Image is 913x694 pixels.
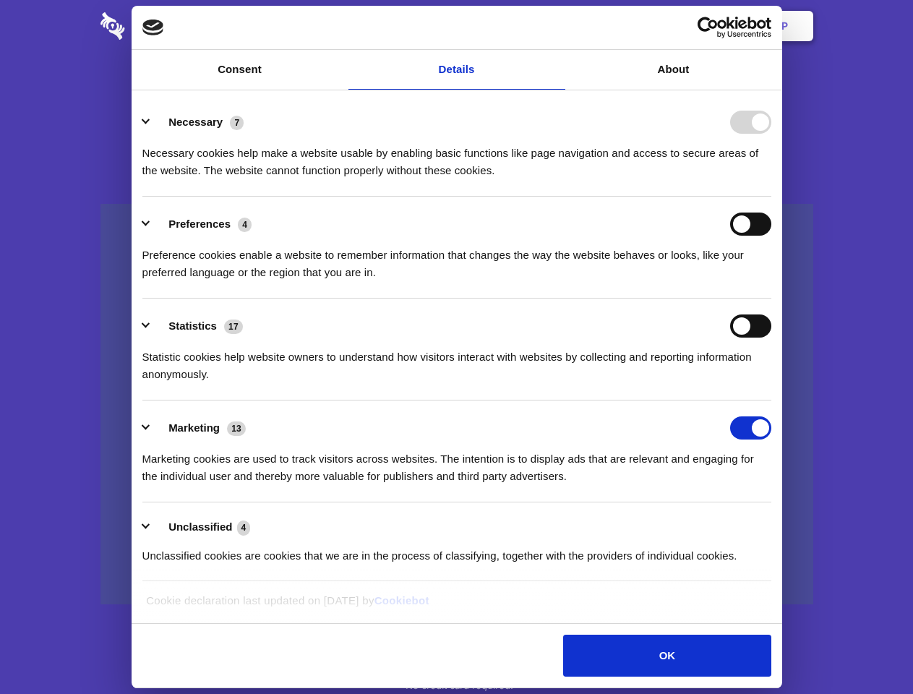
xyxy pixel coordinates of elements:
img: logo [142,20,164,35]
button: Marketing (13) [142,416,255,440]
span: 4 [237,520,251,535]
div: Cookie declaration last updated on [DATE] by [135,592,778,620]
div: Unclassified cookies are cookies that we are in the process of classifying, together with the pro... [142,536,771,565]
button: OK [563,635,771,677]
button: Necessary (7) [142,111,253,134]
div: Statistic cookies help website owners to understand how visitors interact with websites by collec... [142,338,771,383]
label: Preferences [168,218,231,230]
span: 7 [230,116,244,130]
a: Usercentrics Cookiebot - opens in a new window [645,17,771,38]
label: Marketing [168,421,220,434]
img: logo-wordmark-white-trans-d4663122ce5f474addd5e946df7df03e33cb6a1c49d2221995e7729f52c070b2.svg [100,12,224,40]
a: Details [348,50,565,90]
a: Cookiebot [374,594,429,607]
label: Statistics [168,320,217,332]
iframe: Drift Widget Chat Controller [841,622,896,677]
a: Login [656,4,719,48]
div: Marketing cookies are used to track visitors across websites. The intention is to display ads tha... [142,440,771,485]
h1: Eliminate Slack Data Loss. [100,65,813,117]
span: 4 [238,218,252,232]
div: Preference cookies enable a website to remember information that changes the way the website beha... [142,236,771,281]
a: Wistia video thumbnail [100,204,813,605]
h4: Auto-redaction of sensitive data, encrypted data sharing and self-destructing private chats. Shar... [100,132,813,179]
a: Pricing [424,4,487,48]
a: Consent [132,50,348,90]
label: Necessary [168,116,223,128]
span: 17 [224,320,243,334]
div: Necessary cookies help make a website usable by enabling basic functions like page navigation and... [142,134,771,179]
a: About [565,50,782,90]
button: Preferences (4) [142,213,261,236]
button: Statistics (17) [142,314,252,338]
a: Contact [586,4,653,48]
button: Unclassified (4) [142,518,260,536]
span: 13 [227,421,246,436]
